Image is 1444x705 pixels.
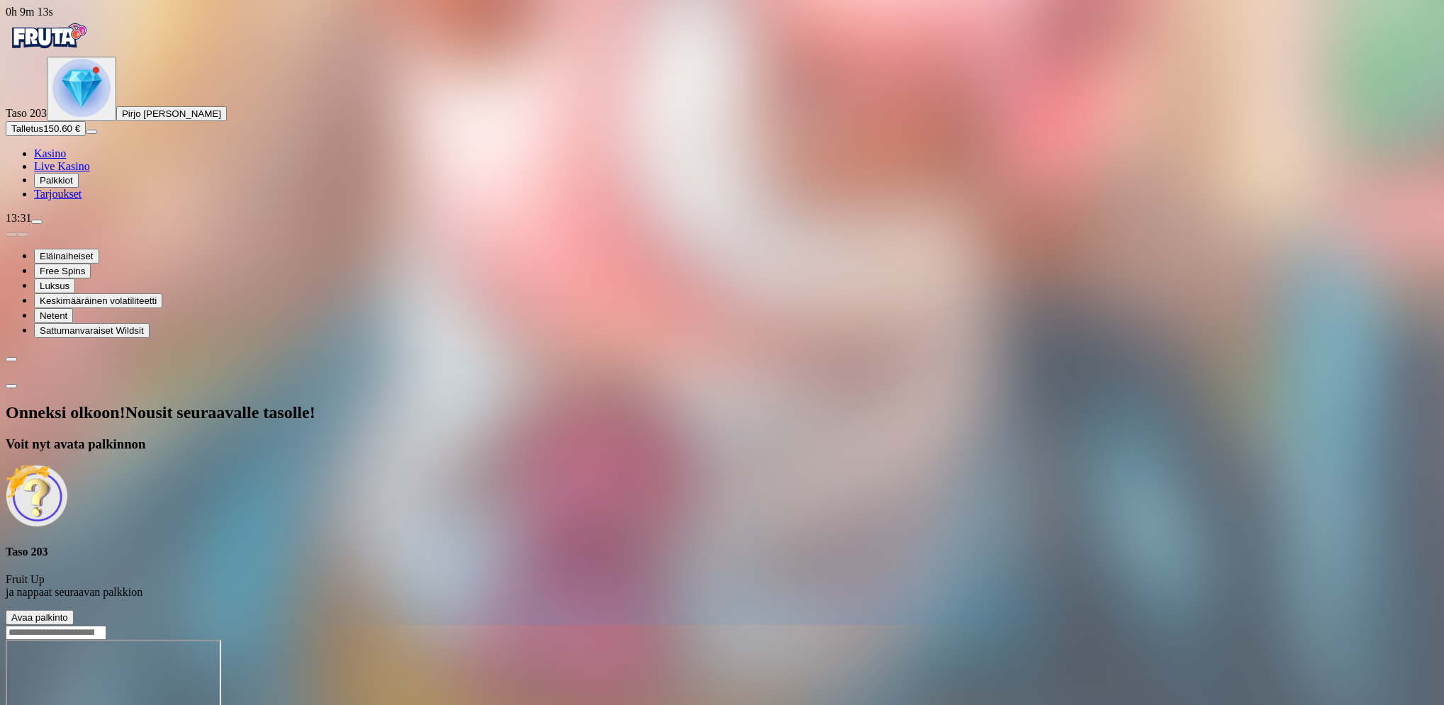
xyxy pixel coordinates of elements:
[43,123,80,134] span: 150.60 €
[6,384,17,388] button: close
[34,308,73,323] button: Netent
[40,266,85,276] span: Free Spins
[6,147,1438,201] nav: Main menu
[40,325,144,336] span: Sattumanvaraiset Wildsit
[17,232,28,237] button: next slide
[40,175,73,186] span: Palkkiot
[34,293,162,308] button: Keskimääräinen volatiliteetti
[40,281,69,291] span: Luksus
[34,188,82,200] a: Tarjoukset
[6,610,74,625] button: Avaa palkinto
[6,403,125,422] span: Onneksi olkoon!
[11,123,43,134] span: Talletus
[34,323,150,338] button: Sattumanvaraiset Wildsit
[34,173,79,188] button: Palkkiot
[6,546,1438,558] h4: Taso 203
[6,626,106,640] input: Search
[6,436,1438,452] h3: Voit nyt avata palkinnon
[6,465,68,527] img: Unlock reward icon
[6,121,86,136] button: Talletusplus icon150.60 €
[34,249,99,264] button: Eläinaiheiset
[47,57,116,121] button: level unlocked
[11,612,68,623] span: Avaa palkinto
[6,107,47,119] span: Taso 203
[86,130,97,134] button: menu
[116,106,227,121] button: Pirjo [PERSON_NAME]
[6,6,53,18] span: user session time
[40,251,94,261] span: Eläinaiheiset
[40,295,157,306] span: Keskimääräinen volatiliteetti
[34,264,91,278] button: Free Spins
[6,573,1438,599] p: Fruit Up ja nappaat seuraavan palkkion
[125,403,315,422] span: Nousit seuraavalle tasolle!
[6,212,31,224] span: 13:31
[31,220,43,224] button: menu
[122,108,221,119] span: Pirjo [PERSON_NAME]
[6,357,17,361] button: chevron-left icon
[34,147,66,159] a: Kasino
[52,59,111,117] img: level unlocked
[6,44,91,56] a: Fruta
[40,310,67,321] span: Netent
[6,18,91,54] img: Fruta
[6,232,17,237] button: prev slide
[34,278,75,293] button: Luksus
[34,160,90,172] a: Live Kasino
[6,18,1438,201] nav: Primary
